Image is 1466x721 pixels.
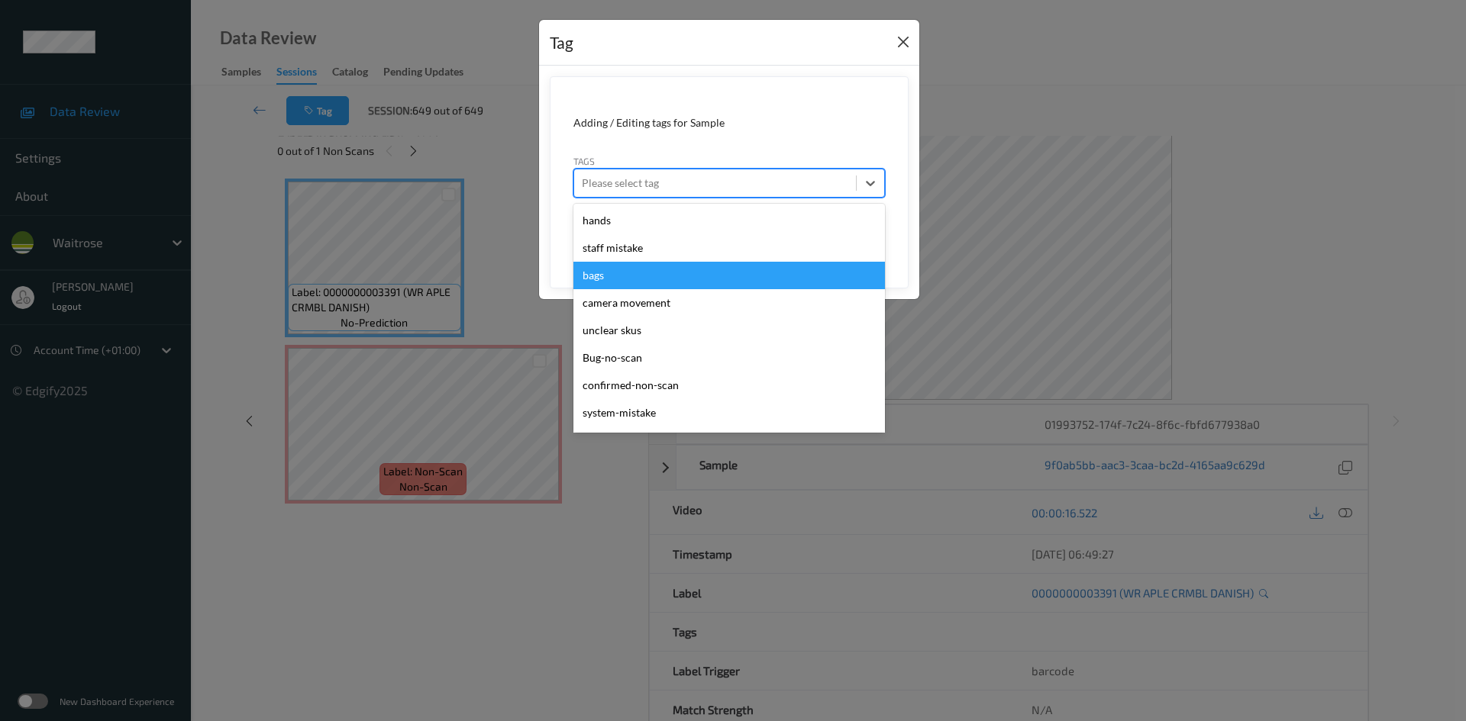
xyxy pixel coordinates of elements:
div: system-mistake [573,399,885,426]
label: Tags [573,154,595,168]
div: bags [573,262,885,289]
div: Adding / Editing tags for Sample [573,115,885,130]
div: camera movement [573,289,885,317]
div: hands [573,207,885,234]
button: Close [893,31,914,53]
div: confirmed-non-scan [573,372,885,399]
div: Bug-no-scan [573,344,885,372]
div: Tag [550,31,573,55]
div: unclear skus [573,317,885,344]
div: staff mistake [573,234,885,262]
div: failed to recover [573,426,885,454]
